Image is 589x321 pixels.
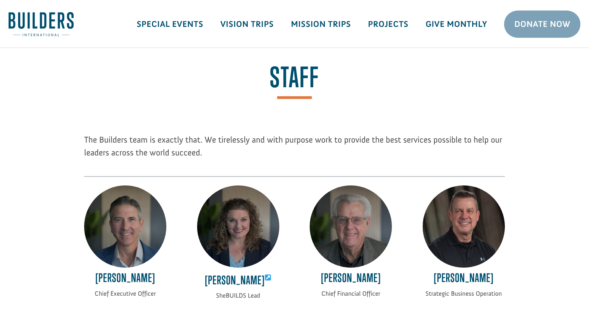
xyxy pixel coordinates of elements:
a: Donate Now [504,11,580,38]
span: Staff [270,63,319,99]
p: SheBUILDS Lead [197,291,279,301]
a: Projects [360,13,417,35]
img: Laci Moore [197,185,279,268]
img: Ryan Moore [84,185,166,268]
a: Vision Trips [212,13,282,35]
p: The Builders team is exactly that. We tirelessly and with purpose work to provide the best servic... [84,133,505,168]
h4: [PERSON_NAME] [423,271,505,289]
p: Strategic Business Operation [423,289,505,299]
img: Builders International [9,12,74,36]
a: Give Monthly [417,13,496,35]
h4: [PERSON_NAME] [197,271,279,291]
a: Special Events [128,13,212,35]
a: Mission Trips [282,13,360,35]
img: Larry Russell [310,185,392,268]
img: Joe Gies [423,185,505,268]
h4: [PERSON_NAME] [310,271,392,289]
p: Chief Financial Officer [310,289,392,299]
